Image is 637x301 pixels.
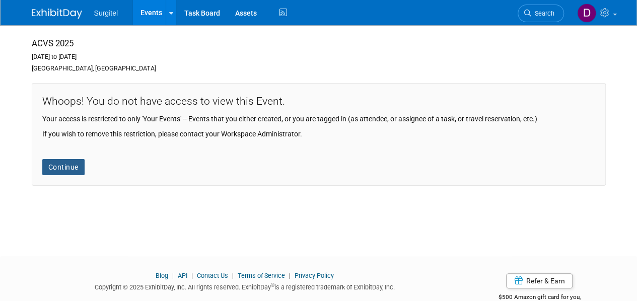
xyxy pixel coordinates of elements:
[170,272,176,279] span: |
[531,10,554,17] span: Search
[42,124,595,139] div: If you wish to remove this restriction, please contact your Workspace Administrator.
[295,272,334,279] a: Privacy Policy
[238,272,285,279] a: Terms of Service
[156,272,168,279] a: Blog
[178,272,187,279] a: API
[42,94,595,109] div: Whoops! You do not have access to view this Event.
[32,61,606,73] div: [GEOGRAPHIC_DATA], [GEOGRAPHIC_DATA]
[94,9,118,17] span: Surgitel
[577,4,596,23] img: Daniel Green
[189,272,195,279] span: |
[42,109,595,124] div: Your access is restricted to only 'Your Events' -- Events that you either created, or you are tag...
[506,273,573,288] a: Refer & Earn
[518,5,564,22] a: Search
[42,159,85,175] a: Continue
[271,282,274,288] sup: ®
[32,280,459,292] div: Copyright © 2025 ExhibitDay, Inc. All rights reserved. ExhibitDay is a registered trademark of Ex...
[32,9,82,19] img: ExhibitDay
[287,272,293,279] span: |
[32,50,606,61] div: [DATE] to [DATE]
[230,272,236,279] span: |
[197,272,228,279] a: Contact Us
[32,38,606,50] div: ACVS 2025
